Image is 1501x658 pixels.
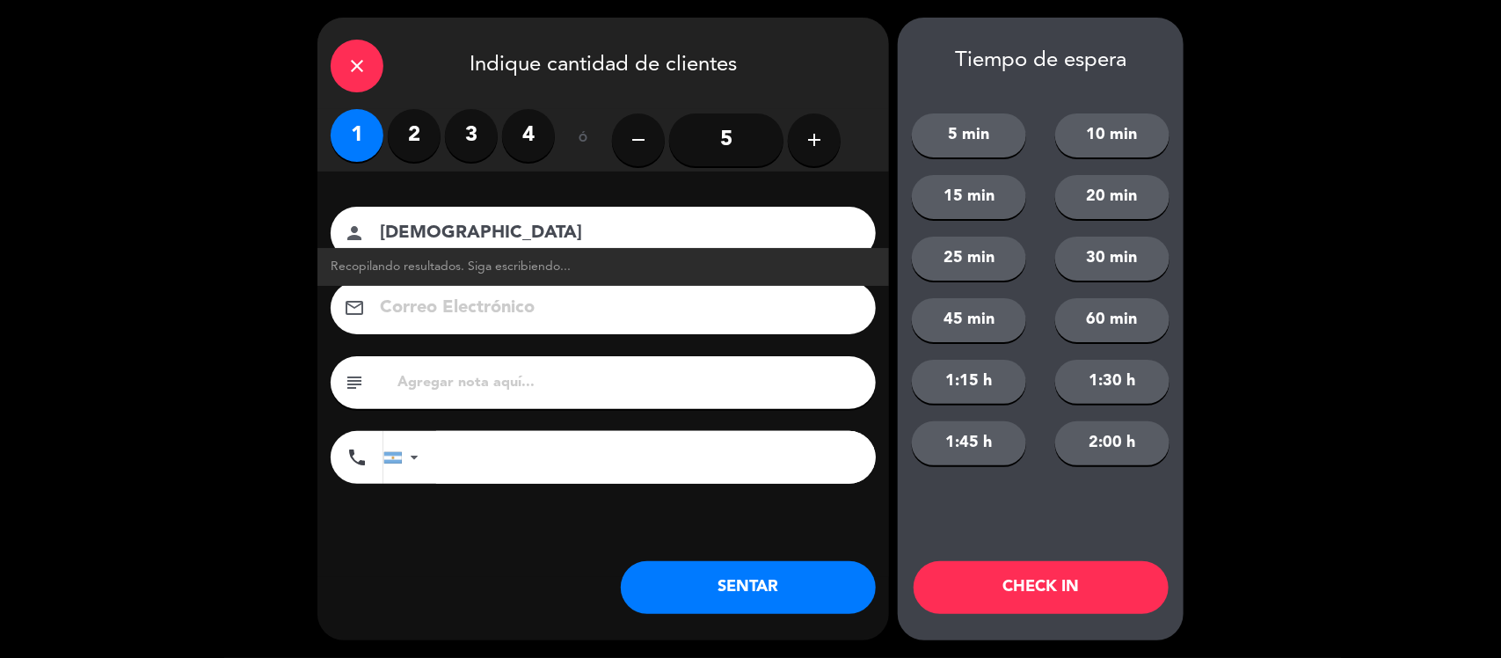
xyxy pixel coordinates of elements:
label: 4 [502,109,555,162]
button: remove [612,113,665,166]
button: 1:15 h [912,360,1026,404]
button: SENTAR [621,561,876,614]
button: 20 min [1055,175,1169,219]
label: 2 [388,109,441,162]
i: email [344,297,365,318]
button: 45 min [912,298,1026,342]
input: Nombre del cliente [378,218,853,249]
button: 15 min [912,175,1026,219]
button: 1:30 h [1055,360,1169,404]
button: 2:00 h [1055,421,1169,465]
i: close [346,55,368,77]
label: 3 [445,109,498,162]
i: add [804,129,825,150]
i: phone [346,447,368,468]
div: Tiempo de espera [898,48,1184,74]
button: CHECK IN [914,561,1169,614]
button: add [788,113,841,166]
i: remove [628,129,649,150]
span: Recopilando resultados. Siga escribiendo... [331,257,571,277]
i: subject [344,372,365,393]
button: 60 min [1055,298,1169,342]
button: 25 min [912,237,1026,281]
input: Correo Electrónico [378,293,853,324]
div: ó [555,109,612,171]
button: 10 min [1055,113,1169,157]
button: 5 min [912,113,1026,157]
label: 1 [331,109,383,162]
div: Argentina: +54 [384,432,425,483]
div: Indique cantidad de clientes [317,18,889,109]
input: Agregar nota aquí... [396,370,863,395]
i: person [344,223,365,244]
button: 30 min [1055,237,1169,281]
button: 1:45 h [912,421,1026,465]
